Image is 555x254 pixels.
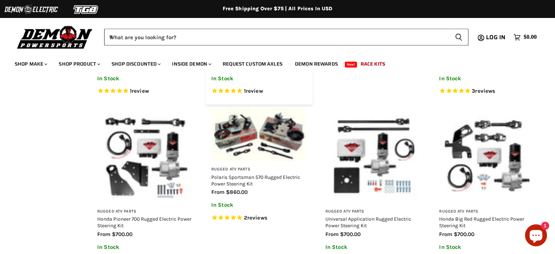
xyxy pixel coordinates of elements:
a: Demon Rewards [289,56,343,71]
a: Request Custom Axles [217,56,288,71]
a: Shop Make [9,56,52,71]
span: $0.00 [523,34,537,41]
a: Polaris Sportsman 570 Rugged Electric Power Steering Kit [211,174,300,187]
a: Honda Big Red Rugged Electric Power Steering Kit [439,216,524,228]
a: $0.00 [510,32,540,43]
p: In Stock [97,244,193,250]
ul: Main menu [9,54,535,71]
a: Race Kits [355,56,391,71]
img: TGB Logo 2 [59,3,114,16]
a: Inside Demon [167,56,216,71]
span: from [439,231,452,238]
span: review [132,87,149,94]
a: Log in [483,34,510,41]
p: In Stock [439,244,535,250]
a: Honda Pioneer 700 Rugged Electric Power Steering Kit [97,216,191,228]
h3: Rugged ATV Parts [211,167,307,172]
img: Demon Electric Logo 2 [4,3,59,16]
span: $860.00 [226,189,248,195]
p: In Stock [211,76,307,82]
h3: Rugged ATV Parts [325,209,421,214]
span: from [97,231,110,238]
form: Product [104,29,468,45]
img: Demon Powersports [15,24,95,50]
span: 2 reviews [244,214,267,221]
img: Honda Pioneer 700 Rugged Electric Power Steering Kit [97,108,193,203]
inbox-online-store-chat: Shopify online store chat [523,224,549,248]
span: 1 reviews [130,87,149,94]
p: In Stock [97,76,193,82]
button: Search [449,29,468,45]
span: reviews [247,214,267,221]
h3: Rugged ATV Parts [439,209,535,214]
img: Honda Big Red Rugged Electric Power Steering Kit [439,108,535,203]
span: Log in [486,33,505,42]
p: In Stock [439,76,535,82]
span: $700.00 [454,231,474,238]
span: from [211,189,224,195]
p: In Stock [211,202,307,208]
a: Universal Application Rugged Electric Power Steering Kit [325,216,411,228]
span: $700.00 [340,231,361,238]
input: When autocomplete results are available use up and down arrows to review and enter to select [104,29,449,45]
img: Polaris Sportsman 570 Rugged Electric Power Steering Kit [211,108,307,161]
span: review [246,87,263,94]
span: Rated 5.0 out of 5 stars 1 reviews [211,87,307,95]
span: from [325,231,339,238]
span: $700.00 [112,231,132,238]
span: 1 reviews [244,87,263,94]
span: Rated 5.0 out of 5 stars 2 reviews [211,214,307,222]
span: Rated 5.0 out of 5 stars 1 reviews [97,87,193,95]
span: New! [345,62,357,67]
span: Rated 5.0 out of 5 stars 3 reviews [439,87,535,95]
span: 3 reviews [472,87,495,94]
a: Shop Discounted [106,56,165,71]
p: In Stock [325,244,421,250]
span: reviews [475,87,495,94]
a: Shop Product [53,56,105,71]
h3: Rugged ATV Parts [97,209,193,214]
img: Universal Application Rugged Electric Power Steering Kit [325,108,421,203]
